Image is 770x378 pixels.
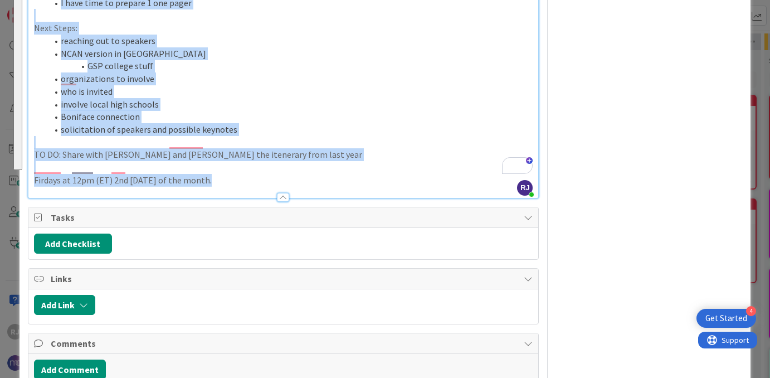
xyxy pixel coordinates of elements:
[34,295,95,315] button: Add Link
[34,148,533,161] p: TO DO: Share with [PERSON_NAME] and [PERSON_NAME] the itenerary from last year
[47,85,533,98] li: who is invited
[746,306,756,316] div: 4
[51,272,519,285] span: Links
[34,22,533,35] p: Next Steps:
[34,174,533,187] p: Firdays at 12pm (ET) 2nd [DATE] of the month.
[705,313,747,324] div: Get Started
[47,98,533,111] li: involve local high schools
[47,35,533,47] li: reaching out to speakers
[47,72,533,85] li: organizations to involve
[51,337,519,350] span: Comments
[34,234,112,254] button: Add Checklist
[47,110,533,123] li: Boniface connection
[47,47,533,60] li: NCAN version in [GEOGRAPHIC_DATA]
[51,211,519,224] span: Tasks
[696,309,756,328] div: Open Get Started checklist, remaining modules: 4
[517,180,533,196] span: RJ
[47,60,533,72] li: GSP college stuff
[23,2,51,15] span: Support
[47,123,533,136] li: solicitation of speakers and possible keynotes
